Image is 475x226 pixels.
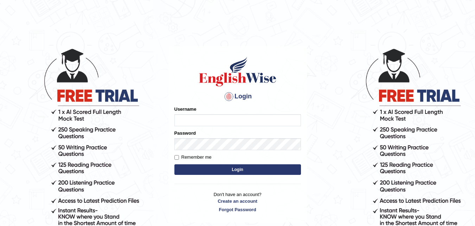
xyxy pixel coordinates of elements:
[174,154,212,161] label: Remember me
[174,191,301,213] p: Don't have an account?
[174,198,301,204] a: Create an account
[174,164,301,175] button: Login
[174,206,301,213] a: Forgot Password
[174,130,196,136] label: Password
[174,155,179,160] input: Remember me
[198,56,278,87] img: Logo of English Wise sign in for intelligent practice with AI
[174,91,301,102] h4: Login
[174,106,197,112] label: Username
